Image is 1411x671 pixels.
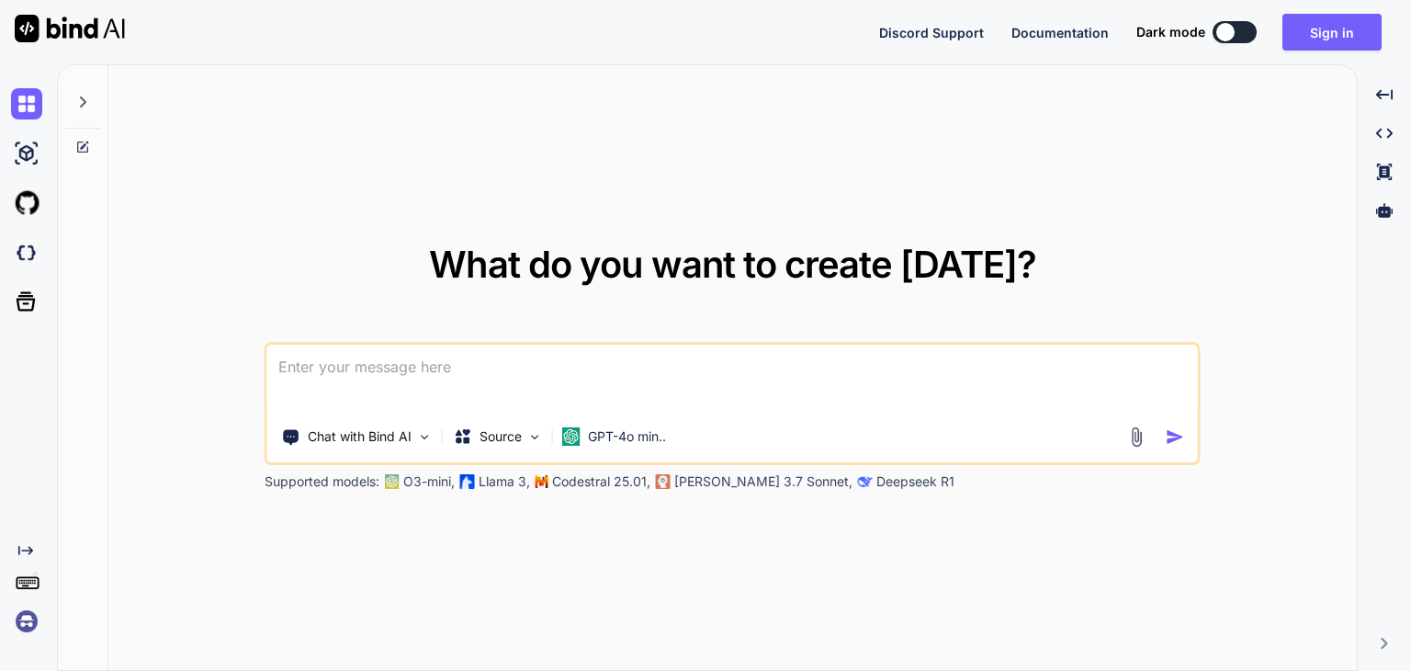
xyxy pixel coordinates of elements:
img: Mistral-AI [536,475,548,488]
img: claude [858,474,873,489]
img: Pick Tools [417,429,433,445]
p: Supported models: [265,472,379,491]
img: icon [1166,427,1185,447]
img: signin [11,606,42,637]
img: chat [11,88,42,119]
span: Discord Support [879,25,984,40]
p: GPT-4o min.. [588,427,666,446]
button: Discord Support [879,23,984,42]
span: Dark mode [1136,23,1205,41]
p: Source [480,427,522,446]
button: Sign in [1282,14,1382,51]
span: What do you want to create [DATE]? [429,242,1036,287]
img: GPT-4 [385,474,400,489]
p: O3-mini, [403,472,455,491]
p: Deepseek R1 [876,472,954,491]
button: Documentation [1011,23,1109,42]
img: darkCloudIdeIcon [11,237,42,268]
img: Bind AI [15,15,125,42]
span: Documentation [1011,25,1109,40]
img: ai-studio [11,138,42,169]
img: githubLight [11,188,42,219]
img: Llama2 [460,474,475,489]
img: attachment [1126,426,1147,448]
p: Codestral 25.01, [552,472,650,491]
img: GPT-4o mini [562,427,581,446]
p: Llama 3, [479,472,530,491]
p: [PERSON_NAME] 3.7 Sonnet, [674,472,852,491]
img: Pick Models [527,429,543,445]
p: Chat with Bind AI [308,427,412,446]
img: claude [656,474,671,489]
